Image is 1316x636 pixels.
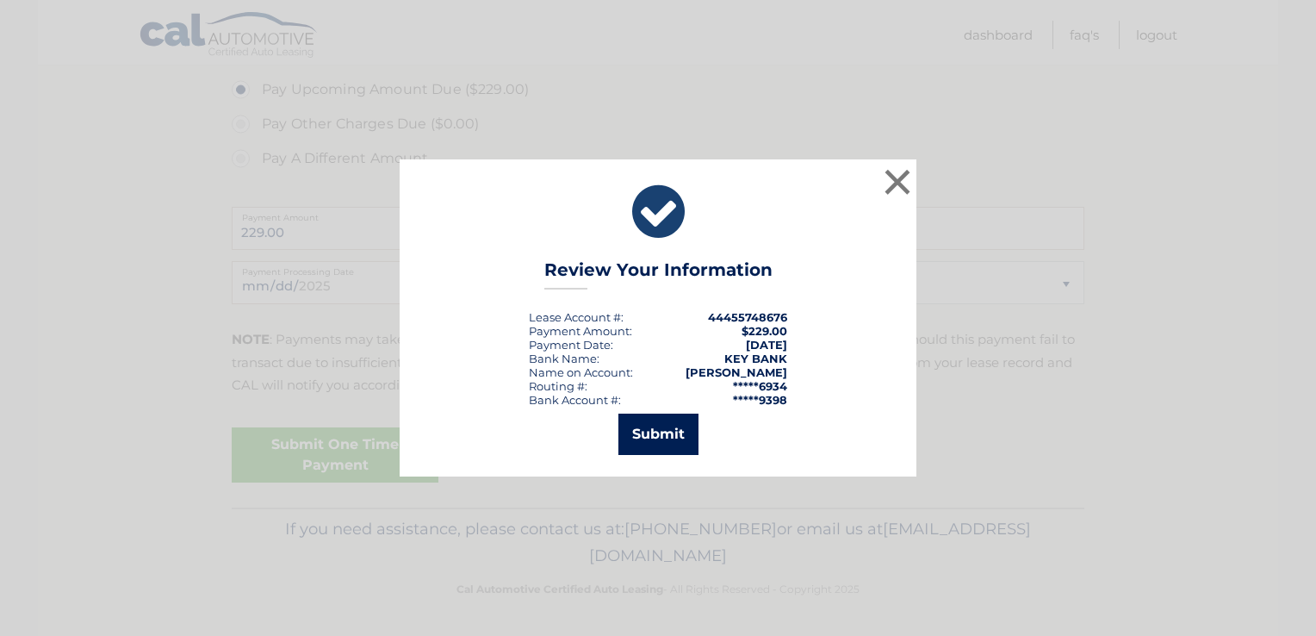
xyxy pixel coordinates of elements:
[708,310,787,324] strong: 44455748676
[742,324,787,338] span: $229.00
[880,165,915,199] button: ×
[529,324,632,338] div: Payment Amount:
[529,365,633,379] div: Name on Account:
[529,393,621,407] div: Bank Account #:
[686,365,787,379] strong: [PERSON_NAME]
[529,379,587,393] div: Routing #:
[544,259,773,290] h3: Review Your Information
[724,352,787,365] strong: KEY BANK
[529,338,611,352] span: Payment Date
[529,310,624,324] div: Lease Account #:
[529,352,599,365] div: Bank Name:
[618,414,698,455] button: Submit
[529,338,613,352] div: :
[746,338,787,352] span: [DATE]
